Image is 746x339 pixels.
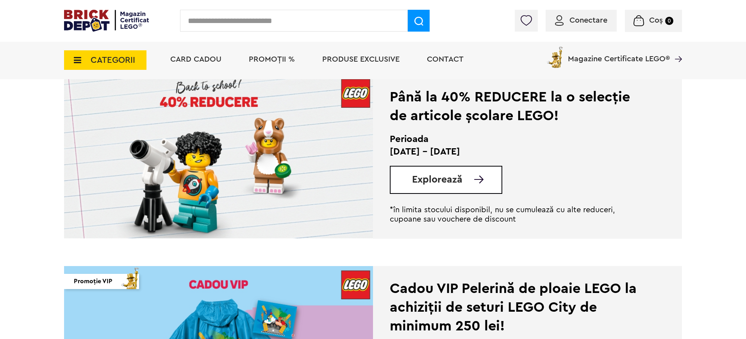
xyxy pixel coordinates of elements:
div: Până la 40% REDUCERE la o selecție de articole școlare LEGO! [390,88,643,125]
a: Conectare [555,16,607,24]
p: [DATE] - [DATE] [390,146,643,158]
img: vip_page_imag.png [118,265,143,289]
h2: Perioada [390,133,643,146]
a: PROMOȚII % [249,55,295,63]
span: Conectare [569,16,607,24]
span: Coș [649,16,663,24]
span: Explorează [412,175,462,185]
a: Explorează [412,175,501,185]
a: Contact [427,55,464,63]
a: Magazine Certificate LEGO® [670,45,682,53]
small: 0 [665,17,673,25]
div: Cadou VIP Pelerină de ploaie LEGO la achiziții de seturi LEGO City de minimum 250 lei! [390,279,643,335]
p: *în limita stocului disponibil, nu se cumulează cu alte reduceri, cupoane sau vouchere de discount [390,205,643,224]
span: CATEGORII [91,56,135,64]
span: Promoție VIP [74,274,112,289]
a: Card Cadou [170,55,221,63]
span: Magazine Certificate LEGO® [568,45,670,63]
a: Produse exclusive [322,55,400,63]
